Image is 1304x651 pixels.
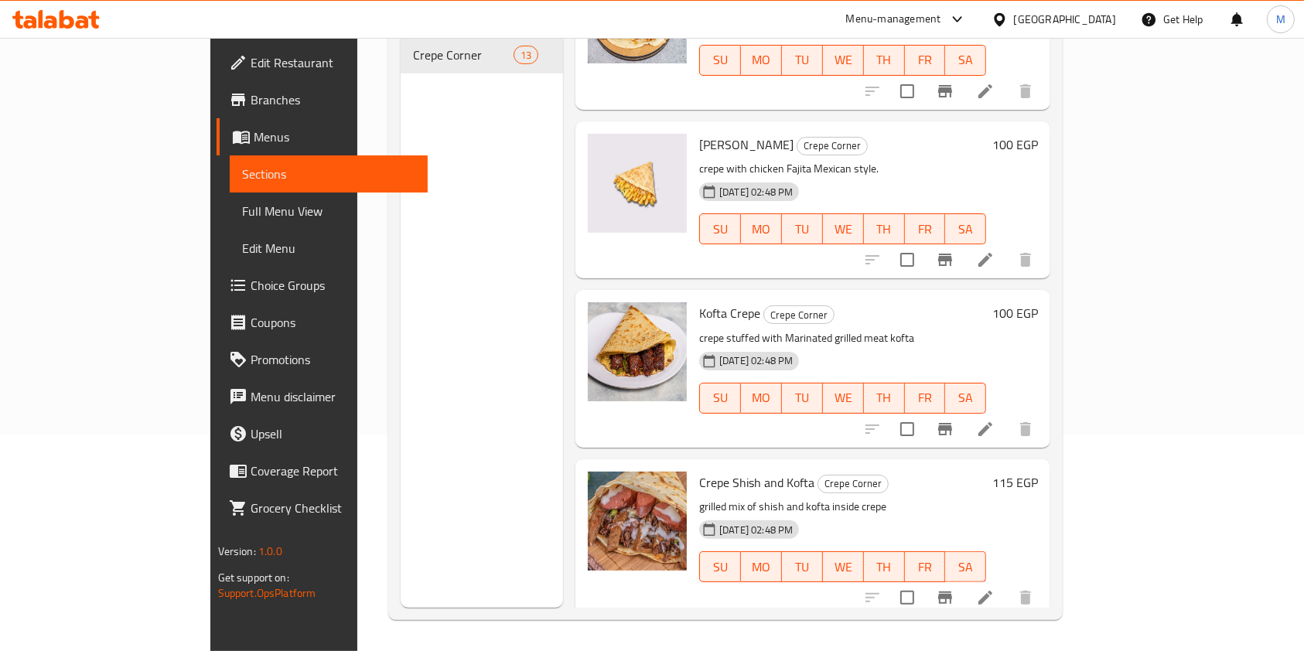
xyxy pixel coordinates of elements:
[829,556,858,578] span: WE
[217,44,428,81] a: Edit Restaurant
[747,556,776,578] span: MO
[218,583,316,603] a: Support.OpsPlatform
[217,341,428,378] a: Promotions
[905,45,946,76] button: FR
[1007,241,1044,278] button: delete
[741,213,782,244] button: MO
[217,489,428,527] a: Grocery Checklist
[992,472,1038,493] h6: 115 EGP
[927,411,964,448] button: Branch-specific-item
[870,218,899,240] span: TH
[891,75,923,107] span: Select to update
[699,471,814,494] span: Crepe Shish and Kofta
[905,383,946,414] button: FR
[788,387,817,409] span: TU
[699,133,794,156] span: [PERSON_NAME]
[951,218,980,240] span: SA
[992,302,1038,324] h6: 100 EGP
[251,499,416,517] span: Grocery Checklist
[911,387,940,409] span: FR
[864,213,905,244] button: TH
[945,383,986,414] button: SA
[699,302,760,325] span: Kofta Crepe
[951,49,980,71] span: SA
[797,137,867,155] span: Crepe Corner
[699,159,986,179] p: crepe with chicken Fajita Mexican style.
[797,137,868,155] div: Crepe Corner
[829,49,858,71] span: WE
[782,45,823,76] button: TU
[891,413,923,445] span: Select to update
[588,302,687,401] img: Kofta Crepe
[747,49,776,71] span: MO
[217,81,428,118] a: Branches
[258,541,282,561] span: 1.0.0
[864,383,905,414] button: TH
[251,276,416,295] span: Choice Groups
[1014,11,1116,28] div: [GEOGRAPHIC_DATA]
[870,387,899,409] span: TH
[217,415,428,452] a: Upsell
[911,556,940,578] span: FR
[891,244,923,276] span: Select to update
[217,267,428,304] a: Choice Groups
[1007,411,1044,448] button: delete
[230,230,428,267] a: Edit Menu
[251,424,416,443] span: Upsell
[1007,579,1044,616] button: delete
[891,581,923,614] span: Select to update
[818,475,889,493] div: Crepe Corner
[588,472,687,571] img: Crepe Shish and Kofta
[706,49,735,71] span: SU
[818,475,888,493] span: Crepe Corner
[976,251,995,269] a: Edit menu item
[230,193,428,230] a: Full Menu View
[788,49,817,71] span: TU
[945,551,986,582] button: SA
[254,128,416,146] span: Menus
[741,45,782,76] button: MO
[829,218,858,240] span: WE
[699,383,741,414] button: SU
[782,213,823,244] button: TU
[945,213,986,244] button: SA
[782,383,823,414] button: TU
[945,45,986,76] button: SA
[218,567,289,588] span: Get support on:
[251,313,416,332] span: Coupons
[951,556,980,578] span: SA
[706,556,735,578] span: SU
[713,523,799,537] span: [DATE] 02:48 PM
[251,462,416,480] span: Coverage Report
[927,241,964,278] button: Branch-specific-item
[846,10,941,29] div: Menu-management
[713,353,799,368] span: [DATE] 02:48 PM
[927,579,964,616] button: Branch-specific-item
[763,305,835,324] div: Crepe Corner
[251,387,416,406] span: Menu disclaimer
[401,36,563,73] div: Crepe Corner13
[706,218,735,240] span: SU
[788,218,817,240] span: TU
[251,53,416,72] span: Edit Restaurant
[706,387,735,409] span: SU
[242,239,416,257] span: Edit Menu
[788,556,817,578] span: TU
[217,118,428,155] a: Menus
[413,46,514,64] span: Crepe Corner
[251,350,416,369] span: Promotions
[870,49,899,71] span: TH
[699,329,986,348] p: crepe stuffed with Marinated grilled meat kofta
[976,420,995,438] a: Edit menu item
[741,383,782,414] button: MO
[829,387,858,409] span: WE
[747,218,776,240] span: MO
[747,387,776,409] span: MO
[217,452,428,489] a: Coverage Report
[741,551,782,582] button: MO
[992,134,1038,155] h6: 100 EGP
[1007,73,1044,110] button: delete
[911,49,940,71] span: FR
[699,551,741,582] button: SU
